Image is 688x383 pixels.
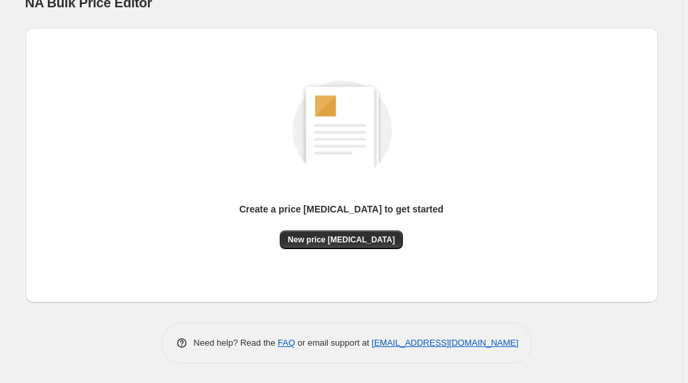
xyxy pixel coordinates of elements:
[295,338,372,348] span: or email support at
[288,234,395,245] span: New price [MEDICAL_DATA]
[239,202,444,216] p: Create a price [MEDICAL_DATA] to get started
[194,338,278,348] span: Need help? Read the
[280,230,403,249] button: New price [MEDICAL_DATA]
[372,338,518,348] a: [EMAIL_ADDRESS][DOMAIN_NAME]
[278,338,295,348] a: FAQ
